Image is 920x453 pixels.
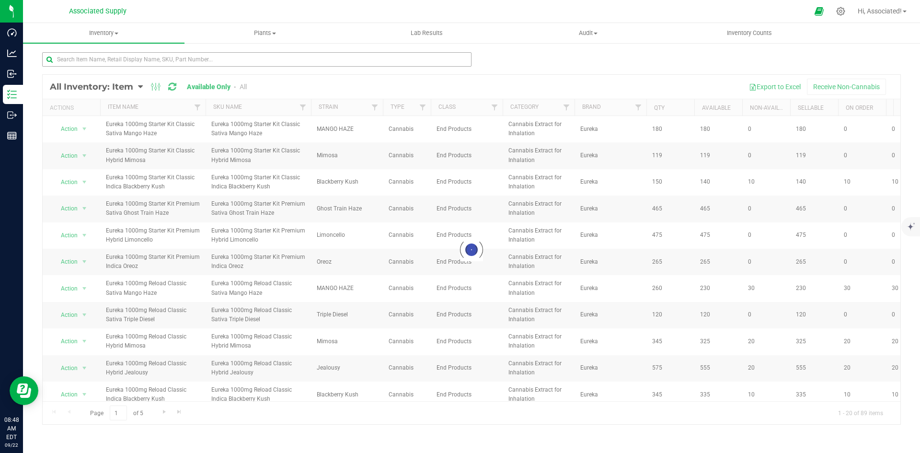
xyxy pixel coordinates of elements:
[835,7,847,16] div: Manage settings
[69,7,126,15] span: Associated Supply
[7,28,17,37] inline-svg: Dashboard
[808,2,830,21] span: Open Ecommerce Menu
[398,29,456,37] span: Lab Results
[4,416,19,441] p: 08:48 AM EDT
[185,29,345,37] span: Plants
[669,23,830,43] a: Inventory Counts
[10,376,38,405] iframe: Resource center
[7,69,17,79] inline-svg: Inbound
[7,48,17,58] inline-svg: Analytics
[184,23,346,43] a: Plants
[858,7,902,15] span: Hi, Associated!
[714,29,785,37] span: Inventory Counts
[23,29,184,37] span: Inventory
[4,441,19,449] p: 09/22
[7,90,17,99] inline-svg: Inventory
[7,131,17,140] inline-svg: Reports
[346,23,507,43] a: Lab Results
[42,52,471,67] input: Search Item Name, Retail Display Name, SKU, Part Number...
[508,29,668,37] span: Audit
[7,110,17,120] inline-svg: Outbound
[23,23,184,43] a: Inventory
[507,23,669,43] a: Audit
